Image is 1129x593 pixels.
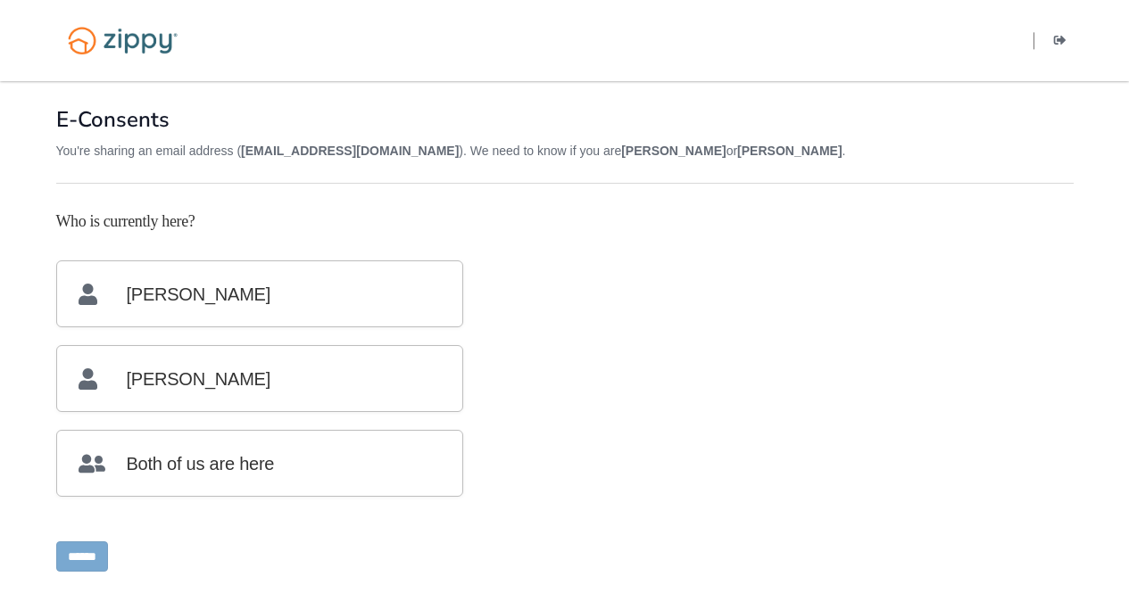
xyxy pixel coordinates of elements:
[79,431,441,496] p: Both of us are here
[621,144,726,158] b: [PERSON_NAME]
[56,142,1074,160] p: You're sharing an email address ( ). We need to know if you are or .
[56,18,189,63] img: Logo
[1054,34,1074,52] a: Log out
[79,261,441,326] p: [PERSON_NAME]
[241,144,459,158] b: [EMAIL_ADDRESS][DOMAIN_NAME]
[737,144,842,158] b: [PERSON_NAME]
[56,210,1074,234] p: Who is currently here?
[79,346,441,411] p: [PERSON_NAME]
[56,108,1074,131] h1: E-Consents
